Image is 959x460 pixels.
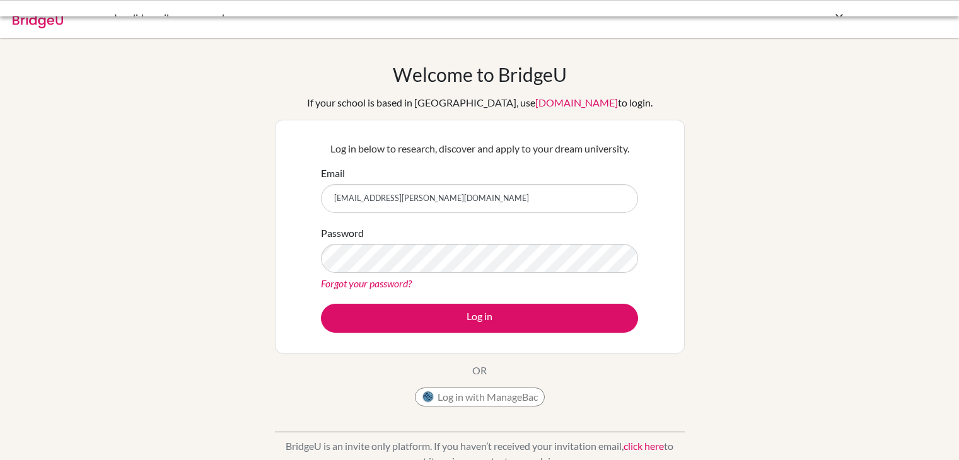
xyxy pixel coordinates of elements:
[321,141,638,156] p: Log in below to research, discover and apply to your dream university.
[321,277,412,289] a: Forgot your password?
[472,363,487,378] p: OR
[13,8,63,28] img: Bridge-U
[321,304,638,333] button: Log in
[415,388,545,406] button: Log in with ManageBac
[393,63,567,86] h1: Welcome to BridgeU
[624,440,664,452] a: click here
[535,96,618,108] a: [DOMAIN_NAME]
[321,166,345,181] label: Email
[307,95,653,110] div: If your school is based in [GEOGRAPHIC_DATA], use to login.
[114,10,656,25] div: Invalid email or password.
[321,226,364,241] label: Password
